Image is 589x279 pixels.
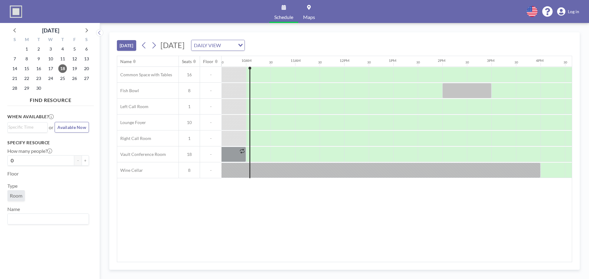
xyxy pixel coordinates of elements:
span: Saturday, September 20, 2025 [82,64,91,73]
span: Friday, September 5, 2025 [70,45,79,53]
div: 2PM [438,58,445,63]
div: T [33,36,45,44]
div: 30 [367,60,371,64]
div: Search for option [191,40,244,51]
label: Name [7,206,20,212]
span: Thursday, September 11, 2025 [58,55,67,63]
span: Log in [568,9,579,14]
span: Monday, September 8, 2025 [22,55,31,63]
div: S [9,36,21,44]
span: Vault Conference Room [117,152,166,157]
span: Saturday, September 6, 2025 [82,45,91,53]
span: - [200,152,221,157]
button: Available Now [55,122,89,133]
button: - [74,155,82,166]
span: Schedule [274,15,293,20]
span: Thursday, September 4, 2025 [58,45,67,53]
button: + [82,155,89,166]
span: Monday, September 22, 2025 [22,74,31,83]
span: Wednesday, September 24, 2025 [46,74,55,83]
span: 18 [179,152,200,157]
input: Search for option [8,215,85,223]
div: 30 [416,60,420,64]
span: Thursday, September 18, 2025 [58,64,67,73]
button: [DATE] [117,40,136,51]
span: Tuesday, September 2, 2025 [34,45,43,53]
span: Wine Cellar [117,168,143,173]
span: Saturday, September 13, 2025 [82,55,91,63]
h4: FIND RESOURCE [7,95,94,103]
span: - [200,136,221,141]
span: 1 [179,136,200,141]
h3: Specify resource [7,140,89,145]
span: Friday, September 26, 2025 [70,74,79,83]
span: DAILY VIEW [193,41,222,49]
span: 8 [179,168,200,173]
div: 10AM [241,58,252,63]
span: Monday, September 1, 2025 [22,45,31,53]
span: Wednesday, September 17, 2025 [46,64,55,73]
div: Floor [203,59,214,64]
div: S [80,36,92,44]
div: [DATE] [42,26,59,35]
div: 1PM [389,58,396,63]
label: Type [7,183,17,189]
span: Lounge Foyer [117,120,146,125]
div: Seats [182,59,192,64]
span: Saturday, September 27, 2025 [82,74,91,83]
div: 12PM [340,58,349,63]
img: organization-logo [10,6,22,18]
div: Search for option [8,123,47,132]
div: W [45,36,57,44]
div: 30 [220,60,224,64]
span: Wednesday, September 3, 2025 [46,45,55,53]
span: - [200,104,221,109]
span: Tuesday, September 9, 2025 [34,55,43,63]
span: - [200,120,221,125]
span: Fish Bowl [117,88,139,93]
span: Right Call Room [117,136,151,141]
span: Sunday, September 28, 2025 [10,84,19,92]
span: Tuesday, September 23, 2025 [34,74,43,83]
span: - [200,88,221,93]
span: Monday, September 29, 2025 [22,84,31,92]
div: 30 [465,60,469,64]
span: Left Call Room [117,104,148,109]
div: M [21,36,33,44]
span: or [49,124,53,130]
div: 3PM [487,58,495,63]
span: Monday, September 15, 2025 [22,64,31,73]
div: 30 [269,60,273,64]
span: - [200,168,221,173]
span: Friday, September 19, 2025 [70,64,79,73]
span: Common Space with Tables [117,72,172,77]
span: 10 [179,120,200,125]
div: 30 [318,60,322,64]
span: 8 [179,88,200,93]
div: Name [120,59,132,64]
span: Tuesday, September 16, 2025 [34,64,43,73]
span: [DATE] [160,40,185,50]
div: Search for option [8,214,89,224]
div: 4PM [536,58,544,63]
div: F [68,36,80,44]
label: Floor [7,171,19,177]
input: Search for option [8,124,44,130]
span: Sunday, September 7, 2025 [10,55,19,63]
div: T [56,36,68,44]
a: Log in [557,7,579,16]
div: 11AM [291,58,301,63]
span: Tuesday, September 30, 2025 [34,84,43,92]
div: 30 [514,60,518,64]
span: - [200,72,221,77]
span: 16 [179,72,200,77]
span: Room [10,193,22,199]
input: Search for option [223,41,234,49]
div: 30 [564,60,567,64]
span: Maps [303,15,315,20]
span: Sunday, September 14, 2025 [10,64,19,73]
span: Wednesday, September 10, 2025 [46,55,55,63]
span: Friday, September 12, 2025 [70,55,79,63]
span: Sunday, September 21, 2025 [10,74,19,83]
span: Thursday, September 25, 2025 [58,74,67,83]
